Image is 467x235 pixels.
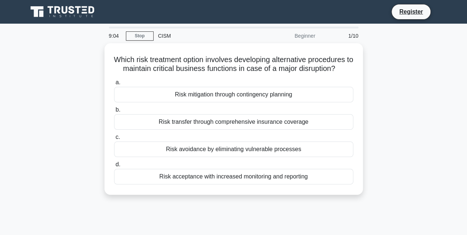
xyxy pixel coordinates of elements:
[116,161,120,167] span: d.
[114,169,353,184] div: Risk acceptance with increased monitoring and reporting
[126,31,154,41] a: Stop
[255,28,320,43] div: Beginner
[320,28,363,43] div: 1/10
[154,28,255,43] div: CISM
[114,87,353,102] div: Risk mitigation through contingency planning
[114,114,353,130] div: Risk transfer through comprehensive insurance coverage
[116,106,120,113] span: b.
[104,28,126,43] div: 9:04
[114,142,353,157] div: Risk avoidance by eliminating vulnerable processes
[395,7,427,16] a: Register
[116,134,120,140] span: c.
[116,79,120,85] span: a.
[113,55,354,74] h5: Which risk treatment option involves developing alternative procedures to maintain critical busin...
